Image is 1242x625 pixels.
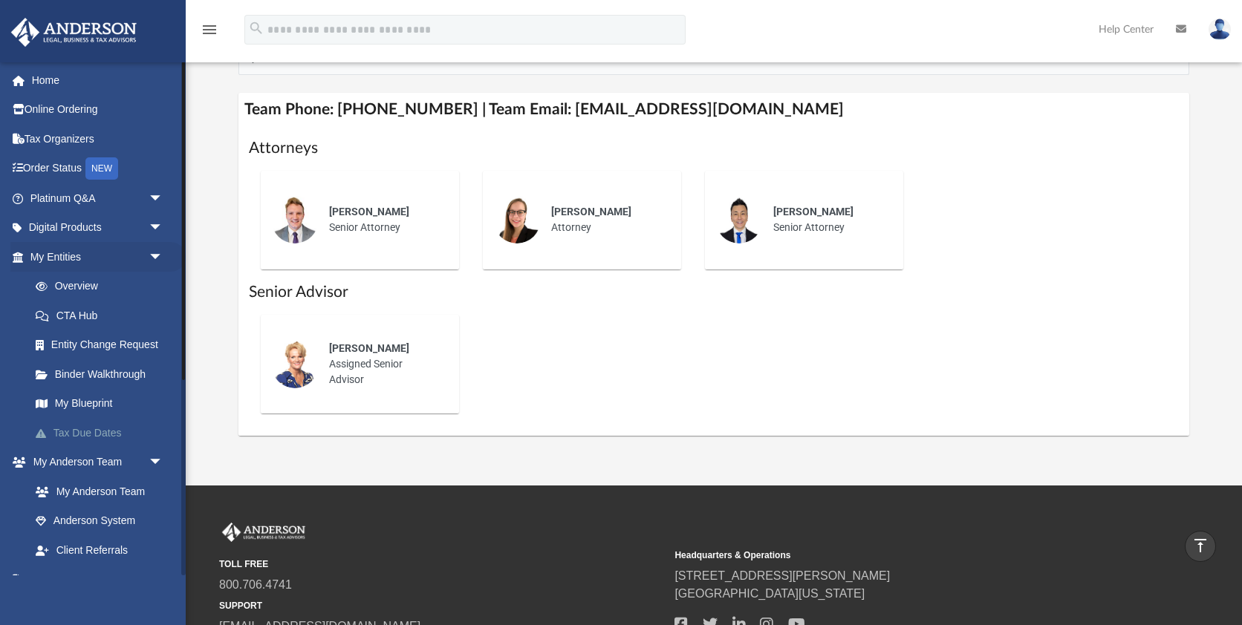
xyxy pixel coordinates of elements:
[21,389,178,419] a: My Blueprint
[541,194,671,246] div: Attorney
[319,330,449,398] div: Assigned Senior Advisor
[249,137,1179,159] h1: Attorneys
[21,359,186,389] a: Binder Walkthrough
[1191,537,1209,554] i: vertical_align_top
[21,506,178,536] a: Anderson System
[329,206,409,217] span: [PERSON_NAME]
[149,565,178,595] span: arrow_drop_down
[219,523,308,542] img: Anderson Advisors Platinum Portal
[249,281,1179,303] h1: Senior Advisor
[149,183,178,214] span: arrow_drop_down
[238,93,1189,126] h4: Team Phone: [PHONE_NUMBER] | Team Email: [EMAIL_ADDRESS][DOMAIN_NAME]
[10,65,186,95] a: Home
[201,21,218,39] i: menu
[219,599,664,612] small: SUPPORT
[551,206,631,217] span: [PERSON_NAME]
[674,587,865,600] a: [GEOGRAPHIC_DATA][US_STATE]
[10,448,178,477] a: My Anderson Teamarrow_drop_down
[149,448,178,478] span: arrow_drop_down
[219,557,664,571] small: TOLL FREE
[329,342,409,354] span: [PERSON_NAME]
[265,53,285,64] span: BCP
[10,242,186,272] a: My Entitiesarrow_drop_down
[219,578,292,591] a: 800.706.4741
[715,196,763,243] img: thumbnail
[10,565,178,595] a: My Documentsarrow_drop_down
[1209,19,1231,40] img: User Pic
[10,183,186,213] a: Platinum Q&Aarrow_drop_down
[763,194,893,246] div: Senior Attorney
[773,206,854,217] span: [PERSON_NAME]
[21,272,186,301] a: Overview
[271,341,319,388] img: thumbnail
[10,154,186,184] a: Order StatusNEW
[674,569,890,582] a: [STREET_ADDRESS][PERSON_NAME]
[21,418,186,448] a: Tax Due Dates
[21,301,186,330] a: CTA Hub
[319,194,449,246] div: Senior Attorney
[7,18,141,47] img: Anderson Advisors Platinum Portal
[201,28,218,39] a: menu
[85,157,118,180] div: NEW
[493,196,541,243] img: thumbnail
[10,213,186,243] a: Digital Productsarrow_drop_down
[149,213,178,243] span: arrow_drop_down
[10,95,186,125] a: Online Ordering
[10,124,186,154] a: Tax Organizers
[271,196,319,243] img: thumbnail
[21,535,178,565] a: Client Referrals
[1185,531,1216,562] a: vertical_align_top
[21,330,186,360] a: Entity Change Request
[149,242,178,272] span: arrow_drop_down
[21,477,171,506] a: My Anderson Team
[674,549,1119,562] small: Headquarters & Operations
[248,20,264,36] i: search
